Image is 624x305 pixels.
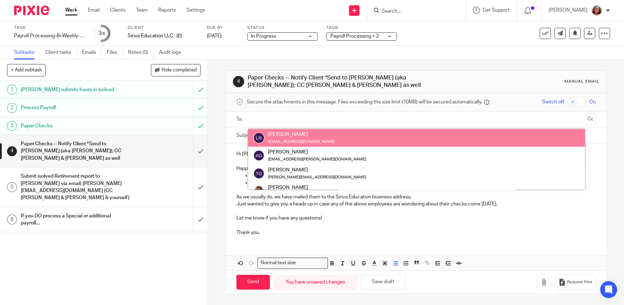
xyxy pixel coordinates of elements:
[21,171,131,203] h1: Submit isolved Retirement report to [PERSON_NAME] via email: [PERSON_NAME][EMAIL_ADDRESS][DOMAIN_...
[326,25,397,31] label: Tags
[236,275,270,290] input: Send
[591,5,602,16] img: LB%20Reg%20Headshot%208-2-23.jpg
[549,7,587,14] p: [PERSON_NAME]
[207,33,222,38] span: [DATE]
[21,139,131,164] h1: Paper Checks -- Notify Client *Send to [PERSON_NAME] (aka [PERSON_NAME]); CC [PERSON_NAME] & [PER...
[273,275,357,290] div: You have unsaved changes
[268,184,366,191] div: [PERSON_NAME]
[268,166,366,173] div: [PERSON_NAME]
[158,7,176,14] a: Reports
[251,34,276,39] span: In Progress
[247,25,318,31] label: Status
[14,25,84,31] label: Task
[236,165,596,172] p: Happy [DATE]! Just wanted to give you a heads up that the following employees have paper/physical...
[298,259,324,267] input: Search for option
[268,140,335,144] small: [EMAIL_ADDRESS][DOMAIN_NAME]
[268,131,335,138] div: [PERSON_NAME]
[128,32,173,39] p: Sirius Education LLC
[136,7,148,14] a: Team
[7,85,17,95] div: 1
[589,99,596,106] span: On
[21,121,131,131] h1: Paper Checks
[65,7,77,14] a: Work
[236,215,596,222] p: Let me know if you have any questions!
[7,103,17,113] div: 2
[14,6,49,15] img: Pixie
[268,175,366,179] small: [PERSON_NAME][EMAIL_ADDRESS][DOMAIN_NAME]
[98,29,105,37] div: 3
[14,32,84,39] div: Payroll Processing-Bi-Weekly-Sirius Education
[567,279,592,285] span: Request files
[7,146,17,156] div: 4
[257,258,328,268] div: Search for option
[88,7,100,14] a: Email
[268,148,366,155] div: [PERSON_NAME]
[253,167,265,179] img: svg%3E
[247,99,482,106] span: Secure the attachments in this message. Files exceeding the size limit (10MB) will be secured aut...
[7,215,17,224] div: 6
[361,275,405,290] button: Save draft
[233,76,244,87] div: 4
[253,132,265,144] img: svg%3E
[542,99,564,106] span: Switch off
[186,7,205,14] a: Settings
[128,46,154,59] a: Notes (0)
[236,132,255,139] label: Subject:
[565,79,599,84] div: Manual email
[159,46,186,59] a: Audit logs
[236,116,244,123] label: To:
[253,185,265,197] img: Pam%20Photo.jpg
[7,182,17,192] div: 5
[7,64,46,76] button: + Add subtask
[161,68,197,73] span: Hide completed
[483,8,510,13] span: Get Support
[151,64,200,76] button: Hide completed
[45,46,77,59] a: Client tasks
[7,121,17,131] div: 3
[236,151,596,158] p: Hi [PERSON_NAME] & [PERSON_NAME],
[330,34,379,39] span: Payroll Processing + 2
[21,211,131,229] h1: If you DO process a Special or additional payroll....
[236,201,596,208] p: Just wanted to give you a heads up in case any of the above employees are wondering about their c...
[21,84,131,95] h1: [PERSON_NAME] submits hours in isolved
[82,46,102,59] a: Emails
[248,74,431,89] h1: Paper Checks -- Notify Client *Send to [PERSON_NAME] (aka [PERSON_NAME]); CC [PERSON_NAME] & [PER...
[236,193,596,201] p: As we usually do, we have mailed them to the Sirius Education business address.
[128,25,198,31] label: Client
[110,7,126,14] a: Clients
[253,150,265,161] img: svg%3E
[268,157,366,161] small: [EMAIL_ADDRESS][PERSON_NAME][DOMAIN_NAME]
[236,229,596,236] p: Thank you,
[21,102,131,113] h1: Process Payroll
[381,8,444,15] input: Search
[107,46,123,59] a: Files
[585,114,596,125] button: Cc
[555,274,596,290] button: Request files
[207,25,238,31] label: Due by
[14,46,40,59] a: Subtasks
[259,259,298,267] span: Normal text size
[101,32,105,36] small: /6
